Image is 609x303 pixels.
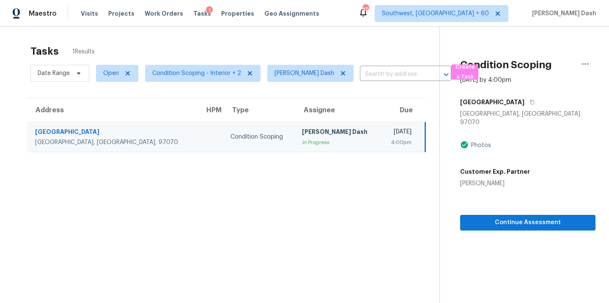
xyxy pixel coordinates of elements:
th: HPM [198,98,224,122]
div: 4:00pm [387,138,411,147]
span: Properties [221,9,254,18]
div: [PERSON_NAME] [460,179,530,188]
div: In Progress [302,138,374,147]
span: Maestro [29,9,57,18]
span: [PERSON_NAME] Dash [274,69,334,78]
img: Artifact Present Icon [460,140,469,149]
div: Photos [469,141,491,150]
div: [PERSON_NAME] Dash [302,128,374,138]
div: [GEOGRAPHIC_DATA], [GEOGRAPHIC_DATA] 97070 [460,110,595,127]
h2: Tasks [30,47,59,56]
div: [DATE] [387,128,411,138]
span: Geo Assignments [264,9,319,18]
span: Projects [108,9,134,18]
button: Create a Task [451,64,478,80]
div: 1 [206,6,213,15]
th: Address [27,98,198,122]
span: Create a Task [455,62,474,82]
button: Copy Address [524,95,536,110]
div: 654 [362,5,368,14]
th: Due [381,98,425,122]
span: Condition Scoping - Interior + 2 [152,69,241,78]
span: Date Range [38,69,70,78]
span: Visits [81,9,98,18]
span: Tasks [193,11,211,17]
div: [DATE] by 4:00pm [460,76,511,84]
h5: Customer Exp. Partner [460,167,530,176]
span: 1 Results [72,47,95,56]
div: [GEOGRAPHIC_DATA] [35,128,191,138]
h2: Condition Scoping [460,61,552,69]
span: Southwest, [GEOGRAPHIC_DATA] + 60 [382,9,489,18]
h5: [GEOGRAPHIC_DATA] [460,98,524,106]
button: Continue Assessment [460,215,595,231]
span: Open [103,69,119,78]
span: Work Orders [145,9,183,18]
div: Condition Scoping [230,133,288,141]
input: Search by address [360,68,428,81]
button: Open [440,69,452,81]
span: [PERSON_NAME] Dash [529,9,596,18]
span: Continue Assessment [467,217,589,228]
th: Assignee [295,98,381,122]
th: Type [224,98,295,122]
div: [GEOGRAPHIC_DATA], [GEOGRAPHIC_DATA], 97070 [35,138,191,147]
